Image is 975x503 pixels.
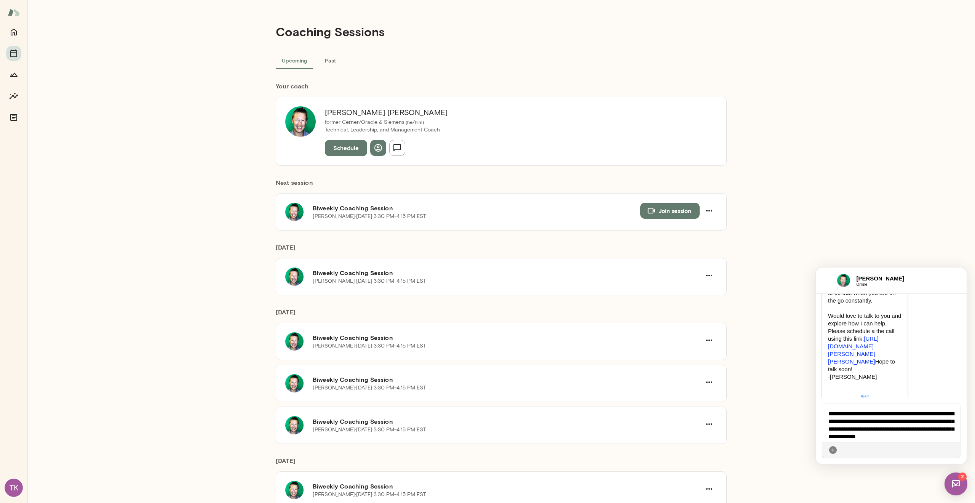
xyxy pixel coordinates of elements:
h6: Next session [276,178,727,193]
button: Send message [389,140,405,156]
button: View profile [370,140,386,156]
p: [PERSON_NAME] · [DATE] · 3:30 PM-4:15 PM EST [313,342,426,350]
span: Online [41,15,101,19]
p: Technical, Leadership, and Management Coach [325,126,448,134]
h6: [DATE] [276,456,727,471]
span: ( he/him ) [404,119,424,125]
button: Insights [6,88,21,104]
div: Attach [13,178,22,187]
h6: Biweekly Coaching Session [313,417,701,426]
h6: [PERSON_NAME] [PERSON_NAME] [325,106,448,119]
button: Sessions [6,46,21,61]
img: https://mento-space.nyc3.digitaloceanspaces.com/profiles/cld1rmqyz003u0qsa2a6gdum9.png [21,6,35,20]
h6: [DATE] [276,308,727,323]
button: Documents [6,110,21,125]
h6: [PERSON_NAME] [41,7,101,15]
p: [PERSON_NAME] · [DATE] · 3:30 PM-4:15 PM EST [313,384,426,392]
button: Upcoming [276,51,313,69]
div: basic tabs example [276,51,727,69]
img: Mento [8,5,20,19]
button: Past [313,51,347,69]
p: [PERSON_NAME] · [DATE] · 3:30 PM-4:15 PM EST [313,426,426,434]
button: Growth Plan [6,67,21,82]
h4: Coaching Sessions [276,24,385,39]
h6: Biweekly Coaching Session [313,203,640,213]
h6: Biweekly Coaching Session [313,482,701,491]
h6: Biweekly Coaching Session [313,333,701,342]
h6: Biweekly Coaching Session [313,268,701,277]
p: former Cerner/Oracle & Siemens [325,119,448,126]
h6: Your coach [276,82,727,91]
p: [PERSON_NAME] · [DATE] · 3:30 PM-4:15 PM EST [313,491,426,498]
button: Home [6,24,21,40]
img: Brian Lawrence [285,106,316,137]
button: Join session [640,203,700,219]
p: [PERSON_NAME] · [DATE] · 3:30 PM-4:15 PM EST [313,277,426,285]
h6: Biweekly Coaching Session [313,375,701,384]
button: Schedule [325,140,367,156]
div: TK [5,479,23,497]
p: [PERSON_NAME] · [DATE] · 3:30 PM-4:15 PM EST [313,213,426,220]
a: Visit [45,127,53,131]
h6: [DATE] [276,243,727,258]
